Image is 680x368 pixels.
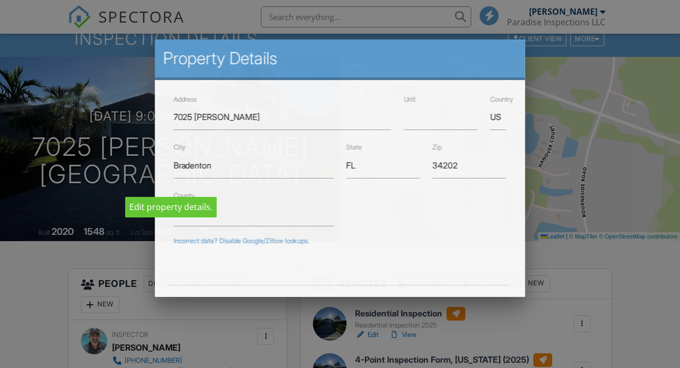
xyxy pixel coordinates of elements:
label: City [174,143,186,151]
label: State [346,143,362,151]
label: Zip [433,143,442,151]
label: Address [174,95,197,103]
label: Country [490,95,514,103]
div: Incorrect data? Disable Google/Zillow lookups. [174,237,506,245]
label: County [174,191,195,199]
h2: Property Details [163,48,517,69]
label: Unit [404,95,416,103]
